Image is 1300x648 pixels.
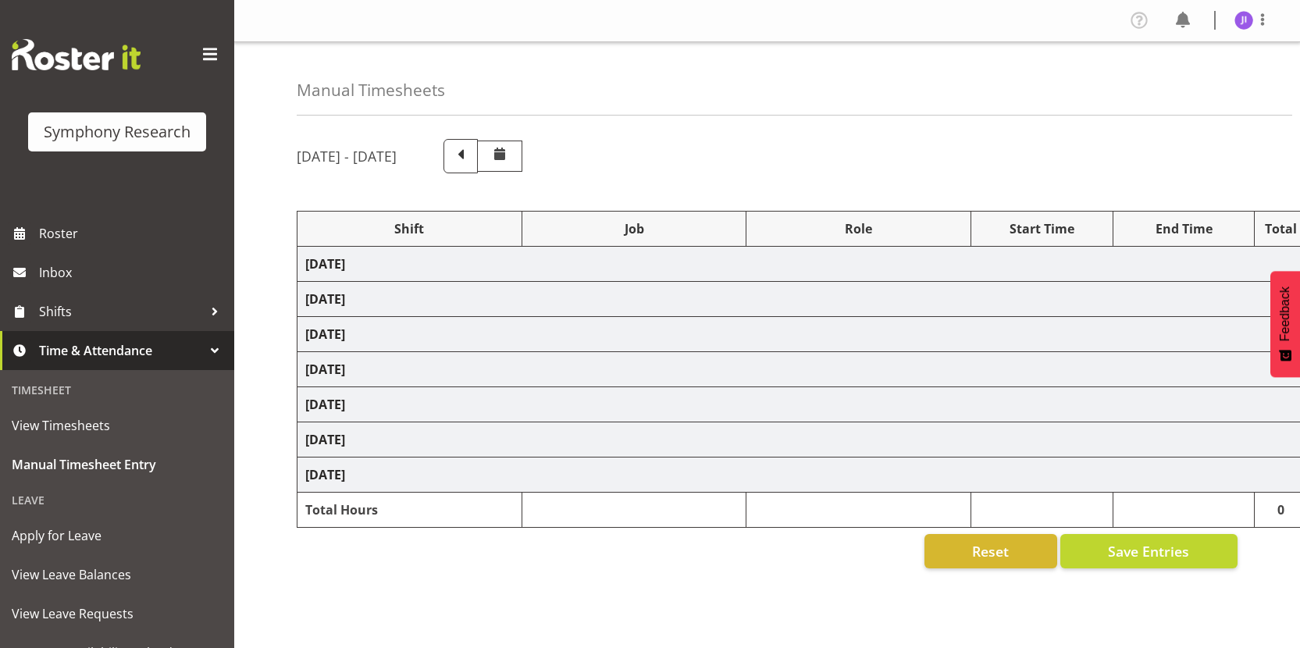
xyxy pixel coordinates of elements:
div: End Time [1121,219,1247,238]
div: Leave [4,484,230,516]
button: Reset [924,534,1057,568]
a: View Timesheets [4,406,230,445]
span: Apply for Leave [12,524,223,547]
span: Feedback [1278,287,1292,341]
td: Total Hours [297,493,522,528]
div: Role [754,219,963,238]
span: View Leave Requests [12,602,223,625]
h5: [DATE] - [DATE] [297,148,397,165]
span: Roster [39,222,226,245]
div: Job [530,219,739,238]
span: Shifts [39,300,203,323]
button: Feedback - Show survey [1270,271,1300,377]
img: jonathan-isidoro5583.jpg [1234,11,1253,30]
span: Time & Attendance [39,339,203,362]
span: Reset [972,541,1009,561]
button: Save Entries [1060,534,1238,568]
div: Total [1263,219,1298,238]
div: Start Time [979,219,1105,238]
span: Manual Timesheet Entry [12,453,223,476]
div: Symphony Research [44,120,191,144]
div: Timesheet [4,374,230,406]
span: Inbox [39,261,226,284]
h4: Manual Timesheets [297,81,445,99]
a: View Leave Balances [4,555,230,594]
a: Manual Timesheet Entry [4,445,230,484]
a: Apply for Leave [4,516,230,555]
span: View Timesheets [12,414,223,437]
img: Rosterit website logo [12,39,141,70]
span: Save Entries [1108,541,1189,561]
span: View Leave Balances [12,563,223,586]
div: Shift [305,219,514,238]
a: View Leave Requests [4,594,230,633]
